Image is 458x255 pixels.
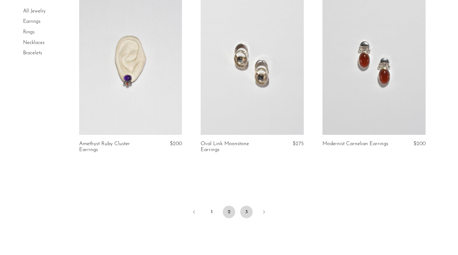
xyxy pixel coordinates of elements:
a: Rings [23,30,35,35]
a: All Jewelry [23,9,45,14]
a: Previous [188,206,200,219]
a: Earrings [23,19,41,24]
span: $200 [170,141,182,146]
a: 3 [240,206,253,218]
a: Amethyst Ruby Cluster Earrings [79,141,148,153]
span: $200 [413,141,426,146]
span: 2 [223,206,235,218]
span: $275 [293,141,304,146]
a: Oval Link Moonstone Earrings [201,141,269,153]
a: Necklaces [23,40,45,45]
a: 1 [205,206,218,218]
a: Bracelets [23,51,42,56]
a: Modernist Carnelian Earrings [322,141,388,147]
a: Next [258,206,270,219]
